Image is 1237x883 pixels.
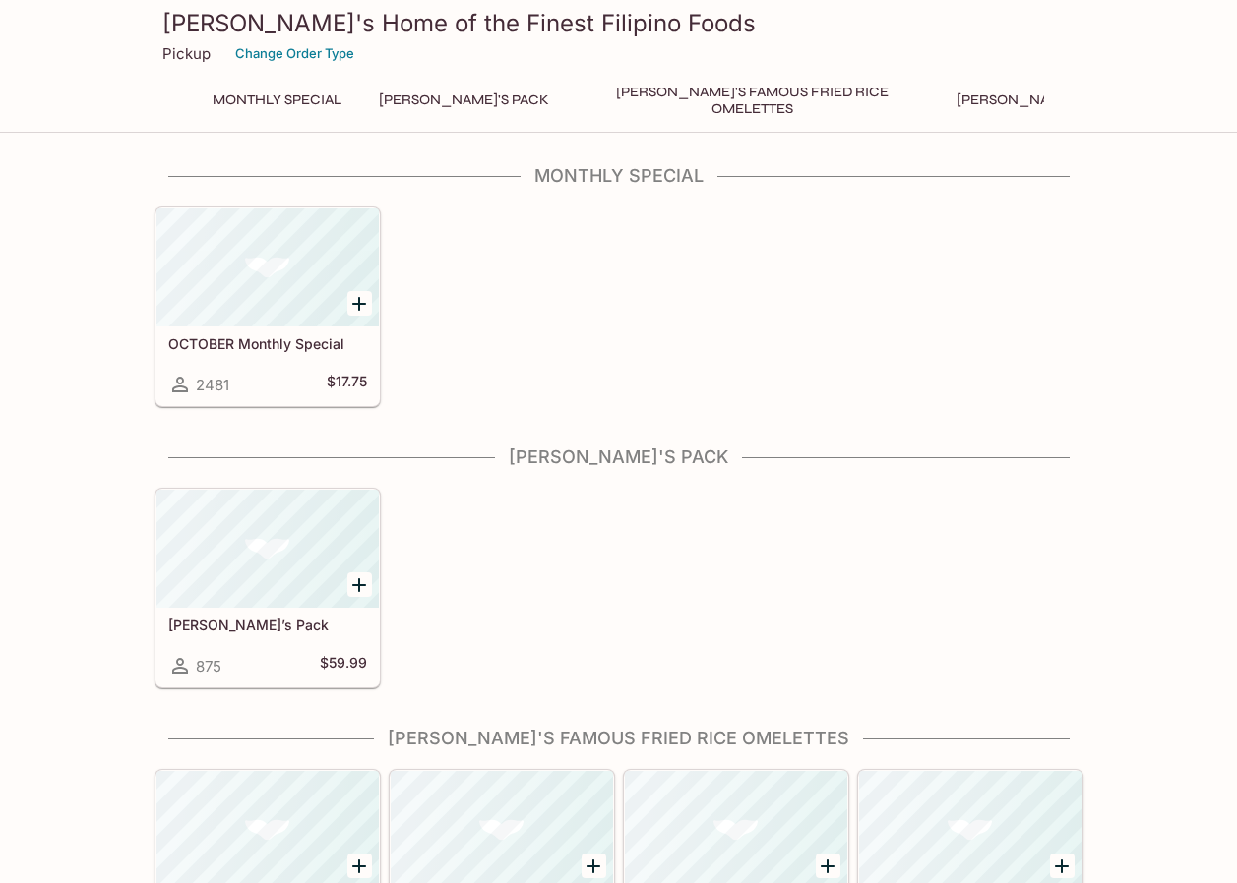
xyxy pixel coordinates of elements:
[582,854,606,878] button: Add Regular Fried Rice Omelette
[156,208,379,326] div: OCTOBER Monthly Special
[168,335,367,352] h5: OCTOBER Monthly Special
[162,8,1076,38] h3: [PERSON_NAME]'s Home of the Finest Filipino Foods
[368,87,560,114] button: [PERSON_NAME]'s Pack
[155,165,1083,187] h4: Monthly Special
[347,572,372,597] button: Add Elena’s Pack
[156,490,379,608] div: Elena’s Pack
[320,654,367,677] h5: $59.99
[347,854,372,878] button: Add Pork Adobo Fried Rice Omelette
[1050,854,1075,878] button: Add Lechon Special Fried Rice Omelette
[202,87,352,114] button: Monthly Special
[155,207,380,406] a: OCTOBER Monthly Special2481$17.75
[155,446,1083,468] h4: [PERSON_NAME]'s Pack
[162,44,211,63] p: Pickup
[576,87,930,114] button: [PERSON_NAME]'s Famous Fried Rice Omelettes
[168,617,367,633] h5: [PERSON_NAME]’s Pack
[347,291,372,316] button: Add OCTOBER Monthly Special
[226,38,363,69] button: Change Order Type
[196,376,229,394] span: 2481
[155,489,380,687] a: [PERSON_NAME]’s Pack875$59.99
[327,373,367,396] h5: $17.75
[816,854,840,878] button: Add Sweet Longanisa “Odeng” Omelette
[155,728,1083,749] h4: [PERSON_NAME]'s Famous Fried Rice Omelettes
[196,657,221,676] span: 875
[946,87,1197,114] button: [PERSON_NAME]'s Mixed Plates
